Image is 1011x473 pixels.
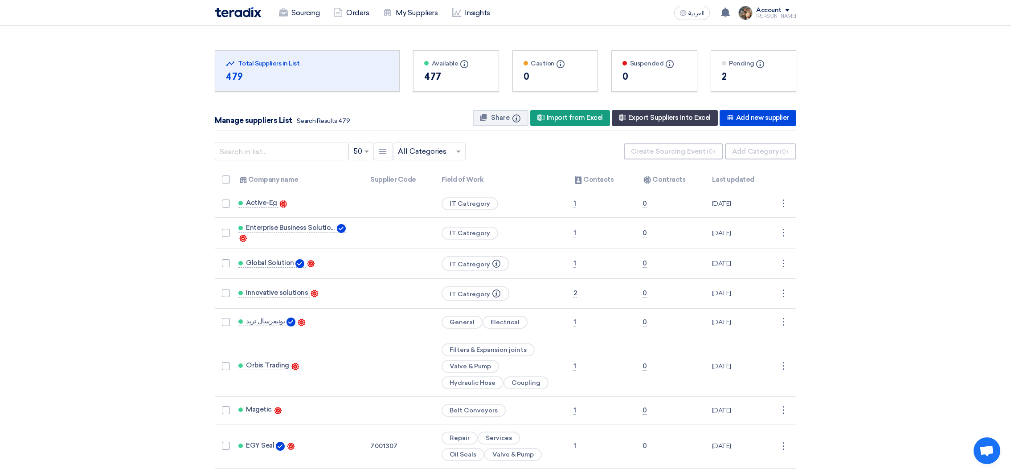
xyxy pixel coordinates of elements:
span: 1 [573,200,576,208]
div: 477 [424,70,488,83]
img: Verified Account [276,442,285,451]
span: (0) [780,148,788,155]
a: Innovative solutions [238,289,310,298]
div: ⋮ [776,403,790,417]
div: Pending [722,59,786,68]
th: Supplier Code [363,169,434,190]
span: Share [491,114,510,122]
button: العربية [674,6,710,20]
div: [PERSON_NAME] [756,14,796,19]
td: [DATE] [705,308,776,336]
a: Active-Eg [238,199,279,208]
div: ⋮ [776,439,790,453]
span: 0 [643,318,647,326]
span: 1 [573,442,576,450]
img: Teradix logo [215,7,261,17]
button: Add Category(0) [725,143,796,159]
span: 1 [573,318,576,326]
a: Insights [445,3,497,23]
span: 0 [643,259,647,268]
div: Import from Excel [530,110,610,126]
div: Suspended [622,59,686,68]
a: Magetic [238,406,274,414]
span: IT Catregory [442,197,498,210]
td: [DATE] [705,336,776,396]
span: General [442,316,483,329]
div: ⋮ [776,315,790,329]
span: 50 [353,146,362,157]
span: IT Catregory [442,256,509,271]
td: [DATE] [705,396,776,424]
span: 0 [643,362,647,371]
span: Electrical [483,316,528,329]
img: Verified Account [337,224,346,233]
span: Global Solution [246,259,294,266]
th: Company name [231,169,364,190]
span: 2 [573,289,577,298]
span: 0 [643,442,647,450]
div: Manage suppliers List [215,115,350,126]
div: Caution [524,59,587,68]
span: Filters & Expansion joints [442,343,535,356]
span: Belt Conveyors [442,404,506,417]
span: يونيفرسال تريد [246,318,285,325]
td: [DATE] [705,190,776,218]
div: 0 [622,70,686,83]
div: ⋮ [776,196,790,211]
td: [DATE] [705,217,776,249]
div: ⋮ [776,286,790,301]
span: IT Catregory [442,227,498,240]
a: يونيفرسال تريد Verified Account [238,318,297,326]
th: Contracts [635,169,704,190]
span: Coupling [503,376,548,389]
span: Oil Seals [442,448,484,461]
div: ⋮ [776,359,790,373]
span: العربية [688,10,704,16]
span: 1 [573,259,576,268]
th: Contacts [566,169,635,190]
a: EGY Seal Verified Account [238,442,287,450]
span: (0) [707,148,715,155]
span: EGY Seal [246,442,274,449]
span: IT Catregory [442,286,509,301]
span: Repair [442,432,478,444]
div: 2 [722,70,786,83]
span: Hydraulic Hose [442,376,503,389]
span: 1 [573,406,576,415]
td: [DATE] [705,278,776,308]
div: Export Suppliers into Excel [612,110,718,126]
div: Available [424,59,488,68]
span: Services [478,432,520,444]
span: Valve & Pump [442,360,499,373]
a: Global Solution Verified Account [238,259,306,268]
img: Verified Account [287,318,295,326]
span: Magetic [246,406,272,413]
td: [DATE] [705,249,776,278]
span: 1 [573,362,576,371]
div: ⋮ [776,226,790,240]
div: 0 [524,70,587,83]
button: Share [473,110,528,126]
a: Enterprise Business Solutions (EBS) Verified Account [238,224,346,232]
span: Enterprise Business Solutions (EBS) [246,224,335,231]
img: Verified Account [295,259,304,268]
div: Add new supplier [720,110,796,126]
td: 7001307 [363,424,434,468]
span: 0 [643,289,647,298]
div: Account [756,7,782,14]
a: My Suppliers [376,3,445,23]
td: [DATE] [705,424,776,468]
a: Sourcing [272,3,327,23]
span: Search Results 479 [297,117,350,125]
span: 0 [643,229,647,237]
img: file_1710751448746.jpg [738,6,753,20]
span: 1 [573,229,576,237]
span: 0 [643,406,647,415]
span: Active-Eg [246,199,277,206]
button: Create Sourcing Event(0) [624,143,723,159]
span: Orbis Trading [246,362,289,369]
span: 0 [643,200,647,208]
a: Orbis Trading [238,362,291,370]
th: Field of Work [434,169,567,190]
input: Search in list... [215,143,348,160]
